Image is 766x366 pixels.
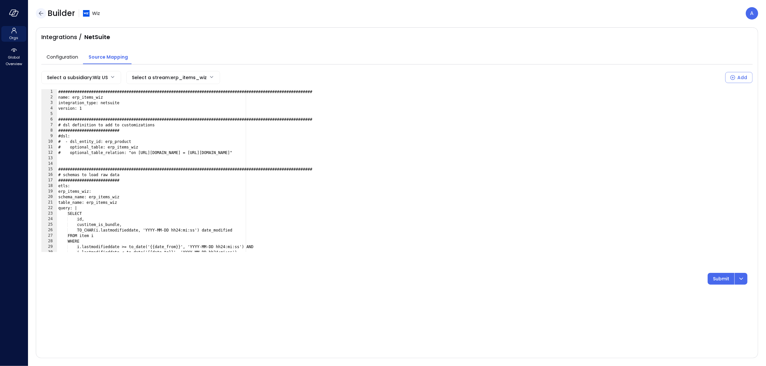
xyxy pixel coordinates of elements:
[41,183,57,189] div: 18
[41,172,57,178] div: 16
[41,100,57,106] div: 3
[708,273,747,285] div: Button group with a nested menu
[48,8,75,19] span: Builder
[746,7,758,20] div: Avi Brandwain
[713,275,729,282] p: Submit
[725,72,753,83] button: Add
[41,89,57,95] div: 1
[47,53,78,61] span: Configuration
[41,117,57,122] div: 6
[41,217,57,222] div: 24
[1,46,26,68] div: Global Overview
[41,228,57,233] div: 26
[9,35,19,41] span: Orgs
[41,222,57,228] div: 25
[41,250,57,255] div: 30
[84,33,110,41] span: NetSuite
[4,54,24,67] span: Global Overview
[41,156,57,161] div: 13
[734,273,747,285] button: dropdown-icon-button
[1,26,26,42] div: Orgs
[41,33,82,41] span: Integrations /
[41,194,57,200] div: 20
[41,189,57,194] div: 19
[41,122,57,128] div: 7
[41,95,57,100] div: 2
[41,244,57,250] div: 29
[41,167,57,172] div: 15
[41,139,57,145] div: 10
[41,178,57,183] div: 17
[41,134,57,139] div: 9
[737,74,747,82] div: Add
[41,200,57,205] div: 21
[708,273,734,285] button: Submit
[83,10,90,17] img: cfcvbyzhwvtbhao628kj
[47,71,108,84] div: Select a subsidiary : Wiz US
[89,53,128,61] span: Source Mapping
[132,71,207,84] div: Select a stream : erp_items_wiz
[41,239,57,244] div: 28
[41,205,57,211] div: 22
[41,145,57,150] div: 11
[41,211,57,217] div: 23
[41,111,57,117] div: 5
[41,128,57,134] div: 8
[725,71,753,84] div: Select a Subsidiary to add a new Stream
[41,233,57,239] div: 27
[92,10,100,17] span: Wiz
[41,106,57,111] div: 4
[41,150,57,156] div: 12
[41,161,57,167] div: 14
[750,9,754,17] p: A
